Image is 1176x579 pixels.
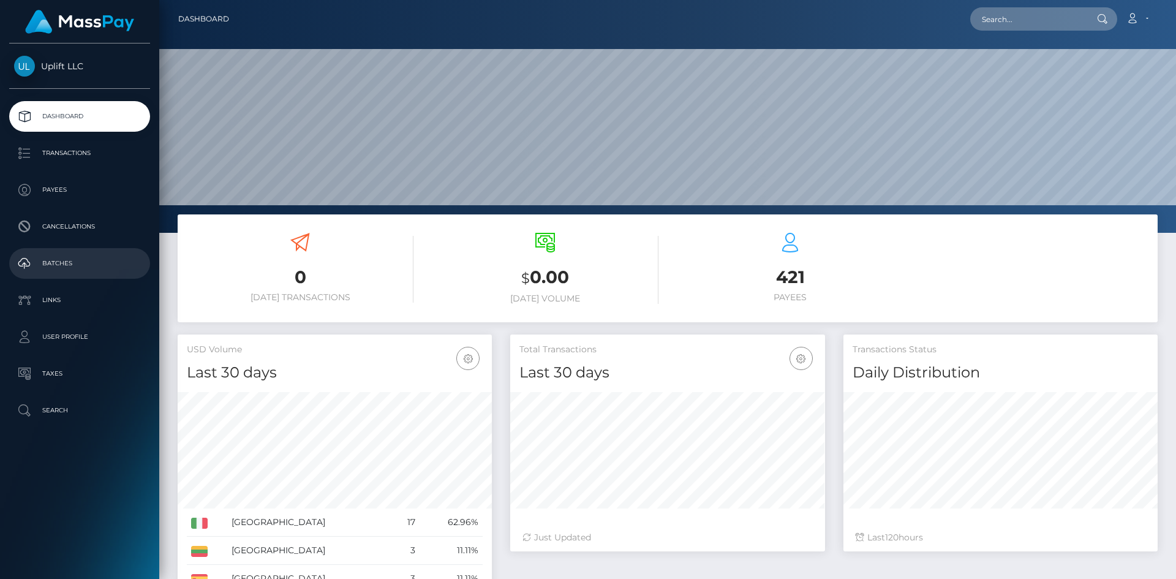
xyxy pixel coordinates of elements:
h3: 0 [187,265,413,289]
td: [GEOGRAPHIC_DATA] [227,537,393,565]
h6: [DATE] Volume [432,293,658,304]
span: Uplift LLC [9,61,150,72]
a: Cancellations [9,211,150,242]
span: 120 [885,532,899,543]
p: Transactions [14,144,145,162]
h4: Last 30 days [187,362,483,384]
td: [GEOGRAPHIC_DATA] [227,509,393,537]
td: 17 [393,509,420,537]
h3: 421 [677,265,903,289]
a: Transactions [9,138,150,168]
small: $ [521,270,530,287]
h4: Daily Distribution [853,362,1148,384]
td: 11.11% [420,537,483,565]
p: Payees [14,181,145,199]
input: Search... [970,7,1085,31]
p: Taxes [14,365,145,383]
a: Dashboard [9,101,150,132]
div: Just Updated [522,531,812,544]
img: MassPay Logo [25,10,134,34]
img: IT.png [191,518,208,529]
h3: 0.00 [432,265,658,290]
h5: Transactions Status [853,344,1148,356]
h5: USD Volume [187,344,483,356]
td: 62.96% [420,509,483,537]
p: User Profile [14,328,145,346]
a: Links [9,285,150,316]
a: Taxes [9,358,150,389]
div: Last hours [856,531,1145,544]
h6: Payees [677,292,903,303]
a: Dashboard [178,6,229,32]
td: 3 [393,537,420,565]
h6: [DATE] Transactions [187,292,413,303]
img: Uplift LLC [14,56,35,77]
p: Search [14,401,145,420]
a: Payees [9,175,150,205]
a: Batches [9,248,150,279]
a: Search [9,395,150,426]
p: Cancellations [14,218,145,236]
img: LT.png [191,546,208,557]
h4: Last 30 days [519,362,815,384]
h5: Total Transactions [519,344,815,356]
p: Batches [14,254,145,273]
p: Links [14,291,145,309]
p: Dashboard [14,107,145,126]
a: User Profile [9,322,150,352]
